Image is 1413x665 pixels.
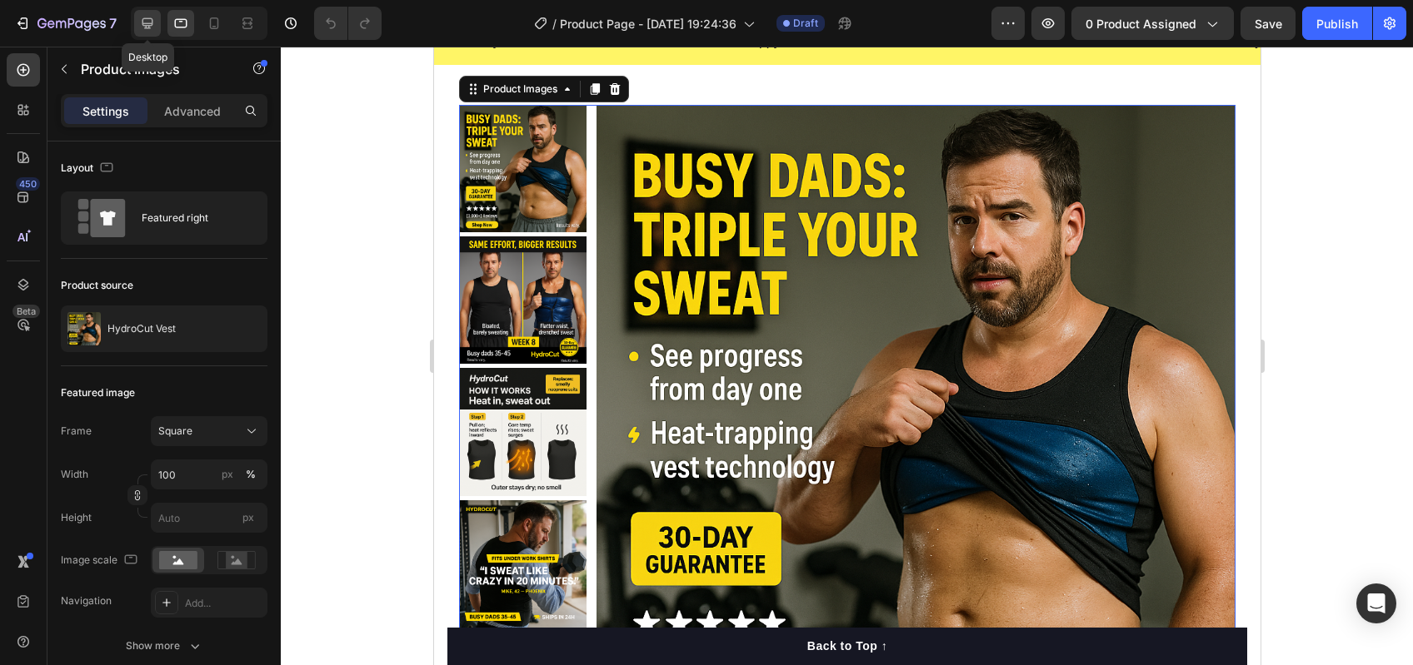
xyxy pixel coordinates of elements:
[151,416,267,446] button: Square
[246,467,256,482] div: %
[126,638,203,654] div: Show more
[1255,17,1282,31] span: Save
[67,312,101,345] img: product feature img
[151,503,267,533] input: px
[61,278,133,293] div: Product source
[61,385,135,400] div: Featured image
[61,593,112,608] div: Navigation
[1241,7,1296,40] button: Save
[1302,7,1372,40] button: Publish
[242,511,254,524] span: px
[164,102,221,120] p: Advanced
[1071,7,1234,40] button: 0 product assigned
[109,13,117,33] p: 7
[158,424,192,439] span: Square
[61,424,92,439] label: Frame
[81,59,222,79] p: Product Images
[1356,583,1396,623] div: Open Intercom Messenger
[793,16,818,31] span: Draft
[314,7,382,40] div: Undo/Redo
[61,510,92,525] label: Height
[7,7,124,40] button: 7
[142,199,243,237] div: Featured right
[107,323,176,335] p: HydroCut Vest
[1316,15,1358,32] div: Publish
[12,305,40,318] div: Beta
[151,459,267,489] input: px%
[241,464,261,484] button: px
[61,549,141,572] div: Image scale
[552,15,557,32] span: /
[185,596,263,611] div: Add...
[434,47,1261,665] iframe: Design area
[82,102,129,120] p: Settings
[222,467,233,482] div: px
[1086,15,1196,32] span: 0 product assigned
[560,15,736,32] span: Product Page - [DATE] 19:24:36
[61,157,117,180] div: Layout
[16,177,40,191] div: 450
[61,467,88,482] label: Width
[61,631,267,661] button: Show more
[217,464,237,484] button: %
